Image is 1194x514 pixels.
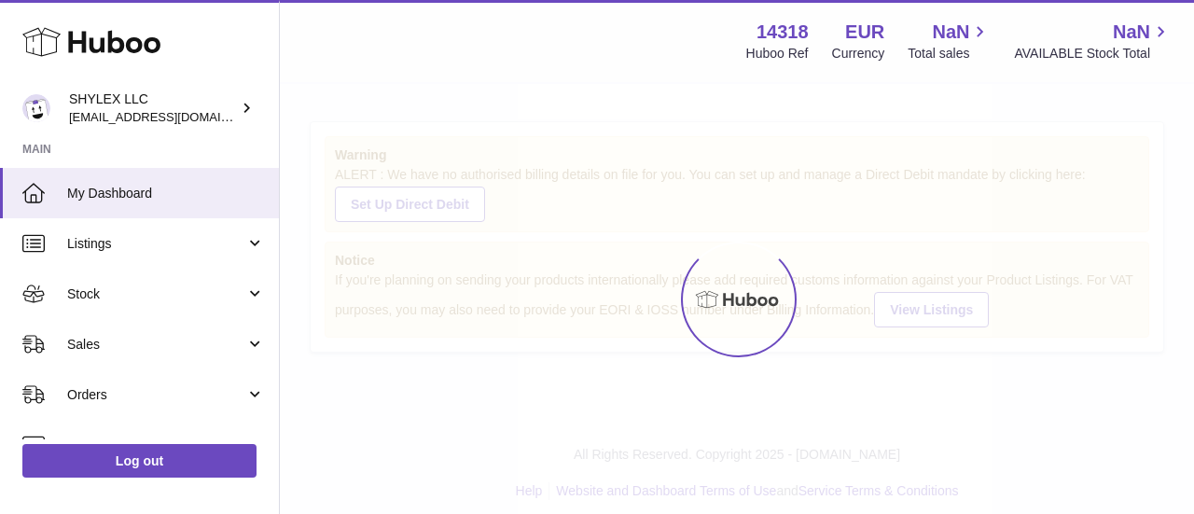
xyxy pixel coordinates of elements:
strong: 14318 [757,20,809,45]
strong: EUR [845,20,884,45]
span: Orders [67,386,245,404]
span: NaN [932,20,969,45]
span: My Dashboard [67,185,265,202]
img: internalAdmin-14318@internal.huboo.com [22,94,50,122]
div: Huboo Ref [746,45,809,63]
span: [EMAIL_ADDRESS][DOMAIN_NAME] [69,109,274,124]
a: Log out [22,444,257,478]
span: NaN [1113,20,1150,45]
span: Sales [67,336,245,354]
span: Total sales [908,45,991,63]
span: Listings [67,235,245,253]
span: Usage [67,437,265,454]
span: Stock [67,285,245,303]
span: AVAILABLE Stock Total [1014,45,1172,63]
div: SHYLEX LLC [69,90,237,126]
div: Currency [832,45,885,63]
a: NaN Total sales [908,20,991,63]
a: NaN AVAILABLE Stock Total [1014,20,1172,63]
